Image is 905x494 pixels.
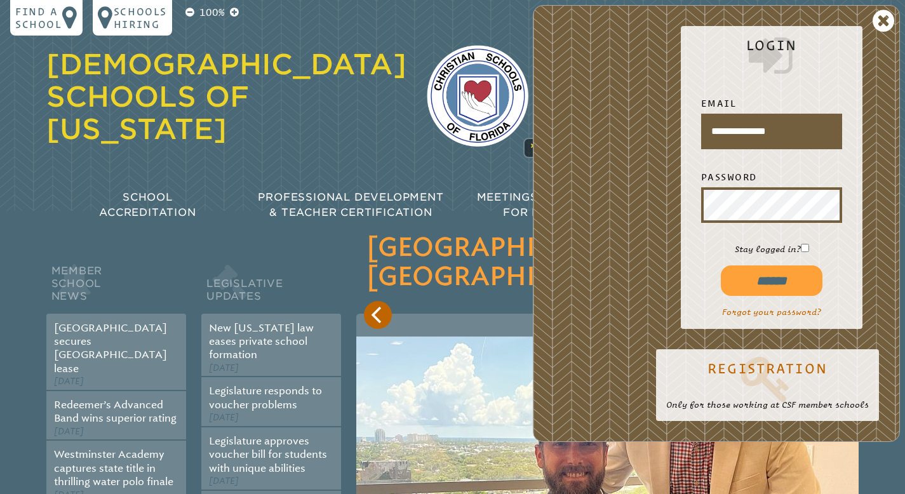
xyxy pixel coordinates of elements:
a: Westminster Academy captures state title in thrilling water polo finale [54,448,173,488]
a: Forgot your password? [722,307,821,317]
h2: Login [691,37,852,81]
span: [DATE] [209,412,239,423]
span: [DATE] [209,476,239,486]
p: Find a school [15,5,62,30]
label: Password [701,170,842,185]
h2: Member School News [46,262,186,314]
a: [GEOGRAPHIC_DATA] secures [GEOGRAPHIC_DATA] lease [54,322,167,375]
p: Stay logged in? [691,243,852,255]
button: Previous [364,301,392,329]
span: Meetings & Workshops for Educators [477,191,632,218]
a: New [US_STATE] law eases private school formation [209,322,314,361]
p: 100% [197,5,227,20]
a: [DEMOGRAPHIC_DATA] Schools of [US_STATE] [46,48,406,145]
a: Redeemer’s Advanced Band wins superior rating [54,399,177,424]
h2: Legislative Updates [201,262,341,314]
p: Only for those working at CSF member schools [666,399,869,411]
a: Legislature responds to voucher problems [209,385,322,410]
label: Email [701,96,842,111]
span: [DATE] [209,363,239,373]
span: [DATE] [54,426,84,437]
span: [DATE] [54,376,84,387]
img: csf-logo-web-colors.png [427,45,528,147]
span: Professional Development & Teacher Certification [258,191,443,218]
h3: [GEOGRAPHIC_DATA] secures [GEOGRAPHIC_DATA] lease [366,234,848,292]
a: Legislature approves voucher bill for students with unique abilities [209,435,327,474]
span: School Accreditation [99,191,196,218]
p: Schools Hiring [114,5,167,30]
a: Registration [666,353,869,404]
